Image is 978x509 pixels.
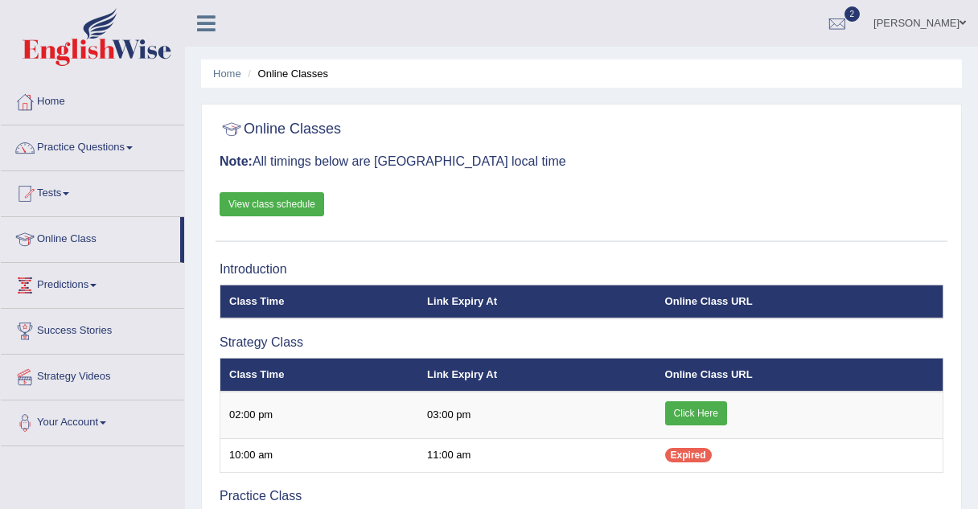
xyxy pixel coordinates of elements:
td: 03:00 pm [418,392,655,439]
a: View class schedule [220,192,324,216]
h3: Introduction [220,262,943,277]
td: 02:00 pm [220,392,419,439]
a: Home [213,68,241,80]
h3: Strategy Class [220,335,943,350]
span: 2 [844,6,861,22]
a: Predictions [1,263,184,303]
th: Class Time [220,358,419,392]
td: 10:00 am [220,439,419,473]
h2: Online Classes [220,117,341,142]
a: Your Account [1,400,184,441]
a: Click Here [665,401,727,425]
th: Online Class URL [656,358,943,392]
th: Link Expiry At [418,358,655,392]
a: Tests [1,171,184,211]
li: Online Classes [244,66,328,81]
th: Link Expiry At [418,285,655,318]
h3: All timings below are [GEOGRAPHIC_DATA] local time [220,154,943,169]
a: Practice Questions [1,125,184,166]
th: Class Time [220,285,419,318]
span: Expired [665,448,712,462]
a: Online Class [1,217,180,257]
a: Success Stories [1,309,184,349]
a: Home [1,80,184,120]
th: Online Class URL [656,285,943,318]
b: Note: [220,154,253,168]
td: 11:00 am [418,439,655,473]
h3: Practice Class [220,489,943,503]
a: Strategy Videos [1,355,184,395]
